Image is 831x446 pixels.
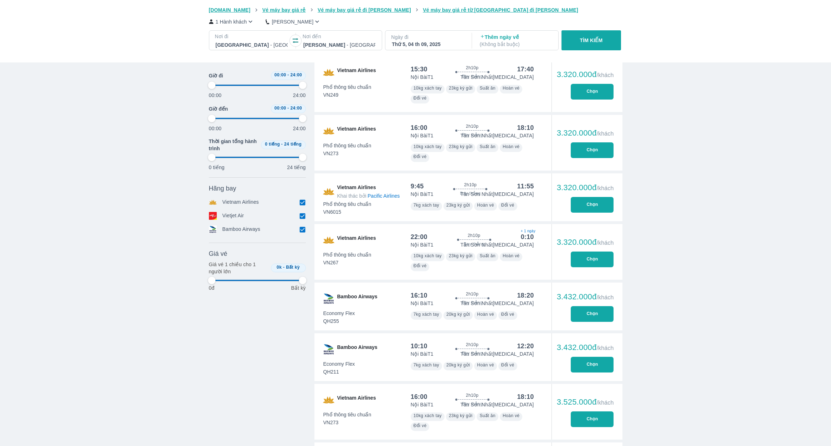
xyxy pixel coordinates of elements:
[216,18,247,25] p: 1 Hành khách
[323,201,371,208] span: Phổ thông tiêu chuẩn
[323,368,355,375] span: QH211
[323,251,371,258] span: Phổ thông tiêu chuẩn
[596,294,614,300] span: /khách
[571,357,614,372] button: Chọn
[446,203,470,208] span: 23kg ký gửi
[323,184,334,199] img: VN
[209,138,258,152] span: Thời gian tổng hành trình
[503,86,520,91] span: Hoàn vé
[323,208,371,216] span: VN6015
[557,129,614,137] div: 3.320.000đ
[283,265,284,270] span: -
[571,252,614,267] button: Chọn
[293,92,306,99] p: 24:00
[411,342,427,350] div: 10:10
[501,203,514,208] span: Đổi vé
[337,67,376,78] span: Vietnam Airlines
[411,65,427,74] div: 15:30
[557,398,614,406] div: 3.525.000đ
[323,394,334,406] img: VN
[323,259,371,266] span: VN267
[209,125,222,132] p: 00:00
[277,265,282,270] span: 0k
[284,142,302,147] span: 24 tiếng
[503,413,520,418] span: Hoàn vé
[411,350,434,358] p: Nội Bài T1
[446,312,470,317] span: 20kg ký gửi
[596,185,614,191] span: /khách
[449,253,472,258] span: 23kg ký gửi
[596,131,614,137] span: /khách
[521,228,534,234] span: + 1 ngày
[557,70,614,79] div: 3.320.000đ
[209,92,222,99] p: 00:00
[266,18,321,25] button: [PERSON_NAME]
[392,41,464,48] div: Thứ 5, 04 th 09, 2025
[446,363,470,368] span: 20kg ký gửi
[337,394,376,406] span: Vietnam Airlines
[571,411,614,427] button: Chọn
[411,123,427,132] div: 16:00
[337,293,378,304] span: Bamboo Airways
[466,342,478,348] span: 2h10p
[477,203,494,208] span: Hoàn vé
[209,249,227,258] span: Giá vé
[557,343,614,352] div: 3.432.000đ
[521,233,534,241] div: 0:10
[468,233,480,238] span: 2h10p
[275,106,286,111] span: 00:00
[323,310,355,317] span: Economy Flex
[414,423,427,428] span: Đổi vé
[414,363,439,368] span: 7kg xách tay
[209,18,255,25] button: 1 Hành khách
[479,253,496,258] span: Suất ăn
[501,363,514,368] span: Đổi vé
[337,344,378,355] span: Bamboo Airways
[461,191,534,198] p: Tân Sơn Nhất [MEDICAL_DATA]
[209,6,622,14] nav: breadcrumb
[449,413,472,418] span: 23kg ký gửi
[209,284,215,292] p: 0đ
[323,293,334,304] img: QH
[596,345,614,351] span: /khách
[461,132,534,139] p: Tân Sơn Nhất [MEDICAL_DATA]
[323,91,371,98] span: VN249
[323,360,355,368] span: Economy Flex
[480,34,552,48] p: Thêm ngày về
[337,184,400,199] span: Vietnam Airlines
[411,74,434,81] p: Nội Bài T1
[323,125,334,137] img: VN
[209,105,228,112] span: Giờ đến
[323,344,334,355] img: QH
[411,191,434,198] p: Nội Bài T1
[287,72,289,77] span: -
[414,263,427,268] span: Đổi vé
[571,84,614,100] button: Chọn
[281,142,283,147] span: -
[517,123,534,132] div: 18:10
[411,291,427,300] div: 16:10
[222,198,259,206] p: Vietnam Airlines
[461,401,534,408] p: Tân Sơn Nhất [MEDICAL_DATA]
[287,164,306,171] p: 24 tiếng
[318,7,411,13] span: Vé máy bay giá rẻ đi [PERSON_NAME]
[596,240,614,246] span: /khách
[464,182,477,188] span: 2h10p
[275,72,286,77] span: 00:00
[287,106,289,111] span: -
[466,291,478,297] span: 2h10p
[411,182,424,191] div: 9:45
[596,400,614,406] span: /khách
[337,193,366,199] span: Khai thác bởi
[517,342,534,350] div: 12:20
[209,164,225,171] p: 0 tiếng
[414,144,442,149] span: 10kg xách tay
[461,350,534,358] p: Tân Sơn Nhất [MEDICAL_DATA]
[461,300,534,307] p: Tân Sơn Nhất [MEDICAL_DATA]
[411,300,434,307] p: Nội Bài T1
[411,233,427,241] div: 22:00
[411,392,427,401] div: 16:00
[411,241,434,248] p: Nội Bài T1
[466,65,478,71] span: 2h10p
[449,144,472,149] span: 23kg ký gửi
